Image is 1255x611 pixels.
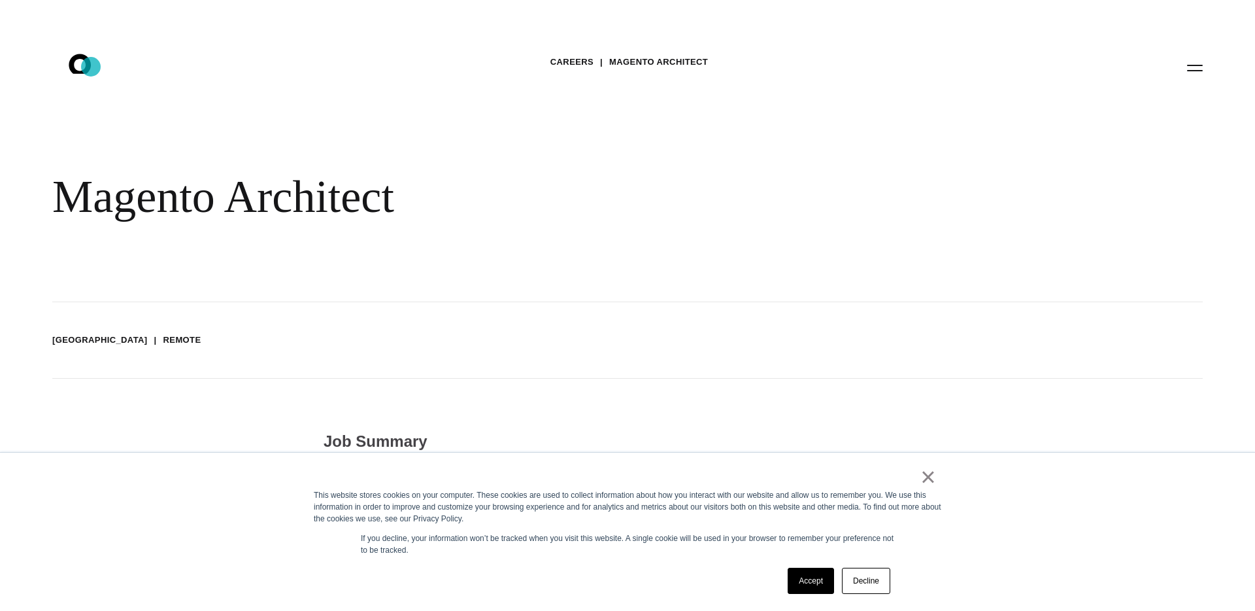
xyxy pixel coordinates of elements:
a: Decline [842,568,890,594]
button: Open [1179,54,1211,81]
a: Careers [550,52,594,72]
strong: Job Summary [324,432,427,450]
a: Accept [788,568,834,594]
div: Magento Architect [52,170,797,224]
a: × [920,471,936,483]
li: Remote [163,334,201,347]
a: Magento Architect [609,52,708,72]
div: This website stores cookies on your computer. These cookies are used to collect information about... [314,489,941,525]
p: If you decline, your information won’t be tracked when you visit this website. A single cookie wi... [361,532,894,556]
li: [GEOGRAPHIC_DATA] [52,334,148,347]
